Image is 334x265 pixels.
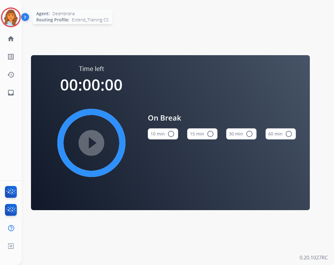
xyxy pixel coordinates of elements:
span: Agent: [36,11,50,17]
span: Time left [79,64,104,73]
img: avatar [2,9,20,26]
mat-icon: radio_button_unchecked [246,130,253,138]
mat-icon: list_alt [7,53,15,60]
span: Routing Profile: [36,17,69,23]
mat-icon: radio_button_unchecked [207,130,214,138]
button: 10 min [148,128,178,139]
span: Deambrana [52,11,75,17]
mat-icon: radio_button_unchecked [167,130,175,138]
span: 00:00:00 [60,74,123,95]
mat-icon: home [7,35,15,42]
mat-icon: inbox [7,89,15,96]
mat-icon: radio_button_unchecked [285,130,292,138]
p: 0.20.1027RC [300,254,328,261]
button: 15 min [187,128,218,139]
span: On Break [148,112,296,123]
mat-icon: history [7,71,15,78]
span: Extend_Training CS [72,17,109,23]
button: 60 min [266,128,296,139]
button: 30 min [226,128,257,139]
